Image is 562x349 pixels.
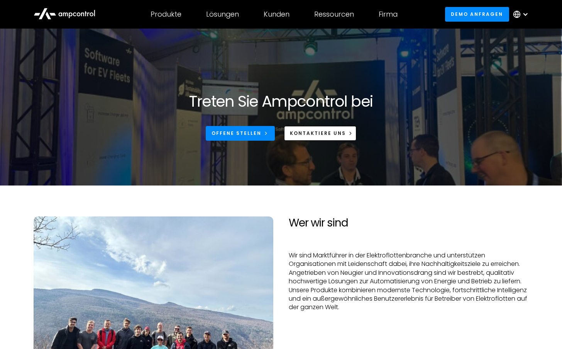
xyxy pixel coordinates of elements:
a: Demo anfragen [445,7,509,21]
div: Lösungen [206,10,239,19]
div: Ressourcen [314,10,354,19]
div: Kunden [264,10,289,19]
div: Produkte [151,10,181,19]
div: Firma [379,10,398,19]
p: Wir sind Marktführer in der Elektroflottenbranche und unterstützen Organisationen mit Leidenschaf... [289,251,528,312]
h2: Wer wir sind [289,216,528,230]
div: KONTAKTIERE UNS [290,130,346,137]
a: Offene Stellen [206,126,275,140]
div: Offene Stellen [212,130,261,137]
h1: Treten Sie Ampcontrol bei [189,92,372,111]
a: KONTAKTIERE UNS [284,126,357,140]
